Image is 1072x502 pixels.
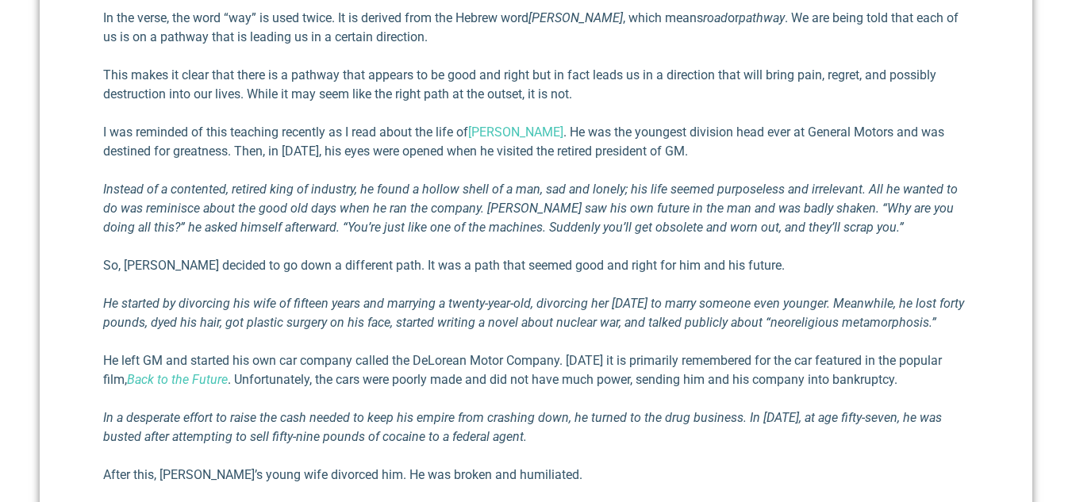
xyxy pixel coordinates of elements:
[103,410,942,444] em: In a desperate effort to raise the cash needed to keep his empire from crashing down, he turned t...
[103,466,969,485] p: After this, [PERSON_NAME]’s young wife divorced him. He was broken and humiliated.
[103,182,958,235] em: Instead of a contented, retired king of industry, he found a hollow shell of a man, sad and lonel...
[103,256,969,275] p: So, [PERSON_NAME] decided to go down a different path. It was a path that seemed good and right f...
[103,123,969,161] p: I was reminded of this teaching recently as I read about the life of . He was the youngest divisi...
[703,10,728,25] em: road
[528,10,623,25] em: [PERSON_NAME]
[127,372,228,387] a: Back to the Future
[103,351,969,389] p: He left GM and started his own car company called the DeLorean Motor Company. [DATE] it is primar...
[468,125,563,140] a: [PERSON_NAME]
[103,296,964,330] em: He started by divorcing his wife of fifteen years and marrying a twenty-year-old, divorcing her [...
[739,10,785,25] em: pathway
[103,9,969,47] p: In the verse, the word “way” is used twice. It is derived from the Hebrew word , which means or ....
[103,66,969,104] p: This makes it clear that there is a pathway that appears to be good and right but in fact leads u...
